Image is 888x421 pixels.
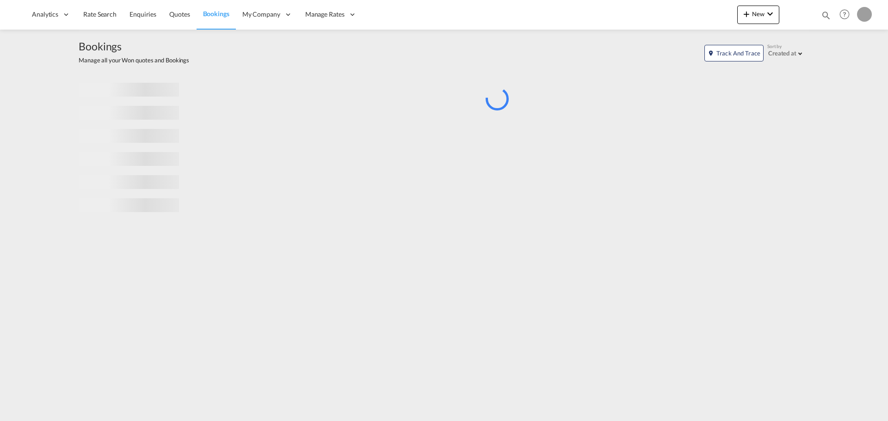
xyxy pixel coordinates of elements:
div: Help [837,6,857,23]
md-icon: icon-map-marker [708,50,714,56]
md-icon: icon-chevron-down [765,8,776,19]
span: Rate Search [83,10,117,18]
span: Bookings [79,39,189,54]
span: Help [837,6,852,22]
md-icon: icon-plus 400-fg [741,8,752,19]
span: Enquiries [129,10,156,18]
span: My Company [242,10,280,19]
span: Sort by [767,43,782,49]
div: Created at [768,49,796,57]
button: icon-plus 400-fgNewicon-chevron-down [737,6,779,24]
span: Analytics [32,10,58,19]
div: icon-magnify [821,10,831,24]
span: New [741,10,776,18]
span: Bookings [203,10,229,18]
span: Manage Rates [305,10,345,19]
span: Manage all your Won quotes and Bookings [79,56,189,64]
md-icon: icon-magnify [821,10,831,20]
button: icon-map-markerTrack and Trace [704,45,764,61]
span: Quotes [169,10,190,18]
